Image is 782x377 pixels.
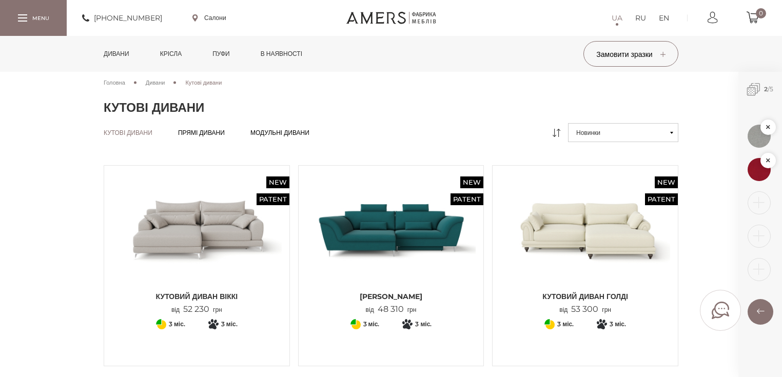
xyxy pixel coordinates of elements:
[192,13,226,23] a: Салони
[112,291,282,302] span: Кутовий диван ВІККІ
[635,12,646,24] a: RU
[306,173,476,314] a: New Patent Кутовий Диван Грейсі Кутовий Диван Грейсі [PERSON_NAME] від48 310грн
[568,304,602,314] span: 53 300
[152,36,189,72] a: Крісла
[500,291,670,302] span: Кутовий диван ГОЛДІ
[415,318,432,330] span: 3 міс.
[659,12,669,24] a: EN
[610,318,626,330] span: 3 міс.
[104,78,125,87] a: Головна
[169,318,185,330] span: 3 міс.
[306,291,476,302] span: [PERSON_NAME]
[748,125,771,148] img: 1576664823.jpg
[112,173,282,314] a: New Patent Кутовий диван ВІККІ Кутовий диван ВІККІ Кутовий диван ВІККІ від52 230грн
[104,100,678,115] h1: Кутові дивани
[366,305,417,314] p: від грн
[645,193,678,205] span: Patent
[583,41,678,67] button: Замовити зразки
[266,176,289,188] span: New
[500,173,670,314] a: New Patent Кутовий диван ГОЛДІ Кутовий диван ГОЛДІ Кутовий диван ГОЛДІ від53 300грн
[180,304,213,314] span: 52 230
[171,305,222,314] p: від грн
[178,129,225,137] a: Прямі дивани
[460,176,483,188] span: New
[748,158,771,181] img: 1576662562.jpg
[756,8,766,18] span: 0
[363,318,380,330] span: 3 міс.
[596,50,665,59] span: Замовити зразки
[146,79,165,86] span: Дивани
[559,305,611,314] p: від грн
[655,176,678,188] span: New
[146,78,165,87] a: Дивани
[764,85,768,93] b: 2
[205,36,238,72] a: Пуфи
[738,72,782,107] span: /
[557,318,574,330] span: 3 міс.
[250,129,309,137] a: Модульні дивани
[612,12,622,24] a: UA
[253,36,310,72] a: в наявності
[451,193,483,205] span: Patent
[221,318,238,330] span: 3 міс.
[96,36,137,72] a: Дивани
[374,304,407,314] span: 48 310
[82,12,162,24] a: [PHONE_NUMBER]
[257,193,289,205] span: Patent
[568,123,678,142] button: Новинки
[104,79,125,86] span: Головна
[770,85,773,93] span: 5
